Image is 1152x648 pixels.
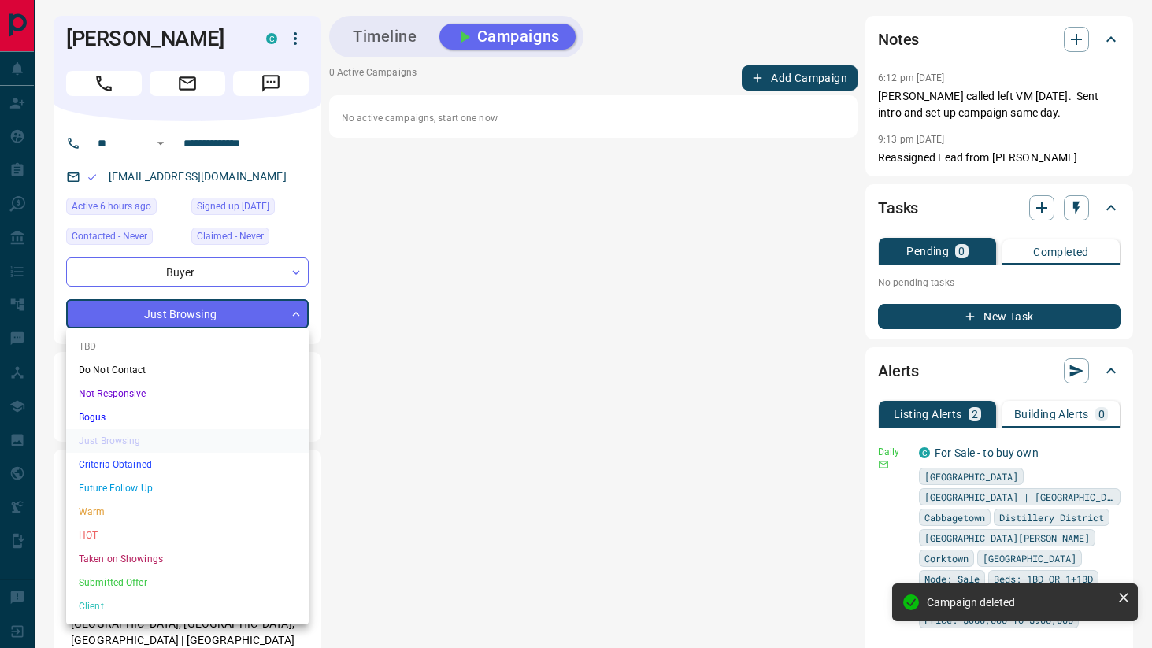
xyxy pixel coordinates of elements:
[66,594,309,618] li: Client
[66,571,309,594] li: Submitted Offer
[66,453,309,476] li: Criteria Obtained
[66,524,309,547] li: HOT
[66,500,309,524] li: Warm
[66,382,309,405] li: Not Responsive
[66,335,309,358] li: TBD
[66,476,309,500] li: Future Follow Up
[66,405,309,429] li: Bogus
[66,547,309,571] li: Taken on Showings
[66,358,309,382] li: Do Not Contact
[927,596,1111,609] div: Campaign deleted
